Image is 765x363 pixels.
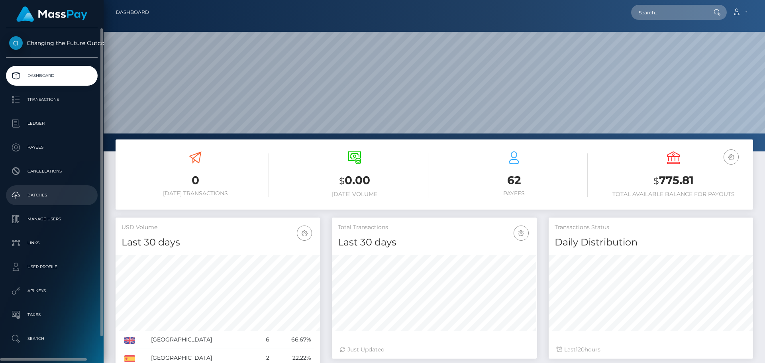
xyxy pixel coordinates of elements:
a: User Profile [6,257,98,277]
a: Manage Users [6,209,98,229]
td: [GEOGRAPHIC_DATA] [148,331,257,349]
h5: Transactions Status [555,224,747,232]
a: Taxes [6,305,98,325]
a: Search [6,329,98,349]
p: Ledger [9,118,94,130]
p: Search [9,333,94,345]
p: User Profile [9,261,94,273]
p: Cancellations [9,165,94,177]
h4: Last 30 days [338,235,530,249]
h6: [DATE] Volume [281,191,428,198]
p: Dashboard [9,70,94,82]
h3: 775.81 [600,173,747,189]
h6: Total Available Balance for Payouts [600,191,747,198]
p: Transactions [9,94,94,106]
td: 66.67% [272,331,314,349]
a: Transactions [6,90,98,110]
p: API Keys [9,285,94,297]
h3: 62 [440,173,588,188]
p: Batches [9,189,94,201]
a: Ledger [6,114,98,133]
span: Changing the Future Outcome Inc [6,39,98,47]
small: $ [653,175,659,186]
img: Changing the Future Outcome Inc [9,36,23,50]
h3: 0 [122,173,269,188]
img: ES.png [124,355,135,362]
a: Dashboard [116,4,149,21]
h4: Last 30 days [122,235,314,249]
h3: 0.00 [281,173,428,189]
h4: Daily Distribution [555,235,747,249]
a: Batches [6,185,98,205]
a: Cancellations [6,161,98,181]
span: 120 [576,346,585,353]
p: Taxes [9,309,94,321]
img: MassPay Logo [16,6,87,22]
p: Payees [9,141,94,153]
td: 6 [257,331,273,349]
p: Links [9,237,94,249]
a: Links [6,233,98,253]
a: Dashboard [6,66,98,86]
h6: [DATE] Transactions [122,190,269,197]
a: API Keys [6,281,98,301]
div: Just Updated [340,345,528,354]
h5: Total Transactions [338,224,530,232]
img: GB.png [124,337,135,344]
p: Manage Users [9,213,94,225]
h6: Payees [440,190,588,197]
div: Last hours [557,345,745,354]
small: $ [339,175,345,186]
h5: USD Volume [122,224,314,232]
a: Payees [6,137,98,157]
input: Search... [631,5,706,20]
